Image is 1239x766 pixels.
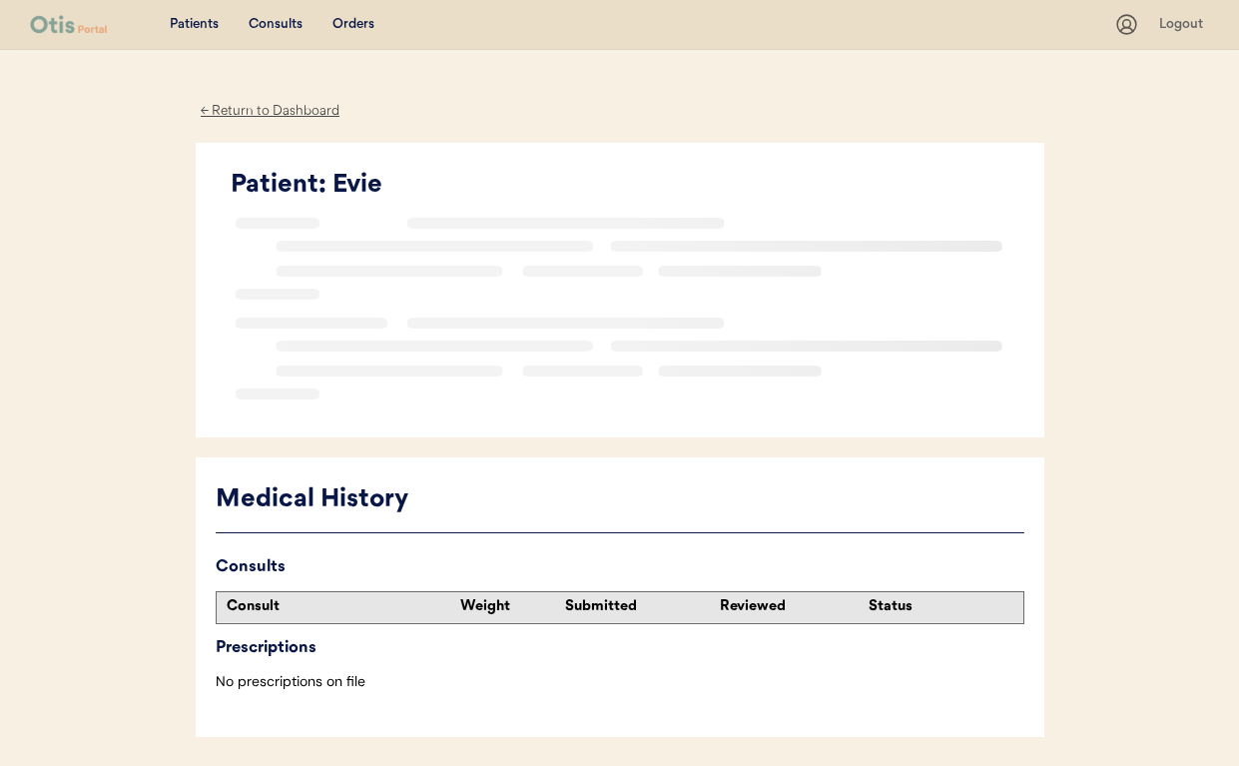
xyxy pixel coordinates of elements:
div: Status [869,597,1013,617]
div: Patients [170,15,219,35]
div: Medical History [216,481,1024,519]
div: Prescriptions [216,634,1024,662]
div: Consults [249,15,303,35]
div: No prescriptions on file [216,672,1024,692]
div: Orders [332,15,374,35]
div: Patient: Evie [231,167,1024,205]
div: ← Return to Dashboard [196,100,345,123]
div: Consults [216,553,1024,581]
div: Submitted [565,597,710,617]
div: Weight [460,597,560,617]
div: Consult [227,597,451,617]
div: Reviewed [720,597,865,617]
div: Logout [1159,15,1209,35]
